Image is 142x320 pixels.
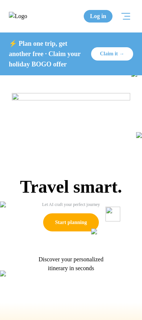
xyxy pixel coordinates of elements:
a: Log in [84,10,112,23]
img: yellow_stars.fff7e055.svg [105,207,120,221]
img: main_mobile.fdd0c99b.png [12,93,130,172]
p: Let AI craft your perfect journey [12,196,130,207]
span: Log in [90,13,106,19]
button: Claim it → [91,47,133,61]
img: Logo [9,12,27,21]
button: Start planning [43,213,99,231]
span: ⚡ Plan one trip, get another free · Claim your holiday BOGO offer [9,38,85,69]
img: plane.fbf33879.svg [91,228,108,234]
p: Travel smart. [12,178,130,196]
